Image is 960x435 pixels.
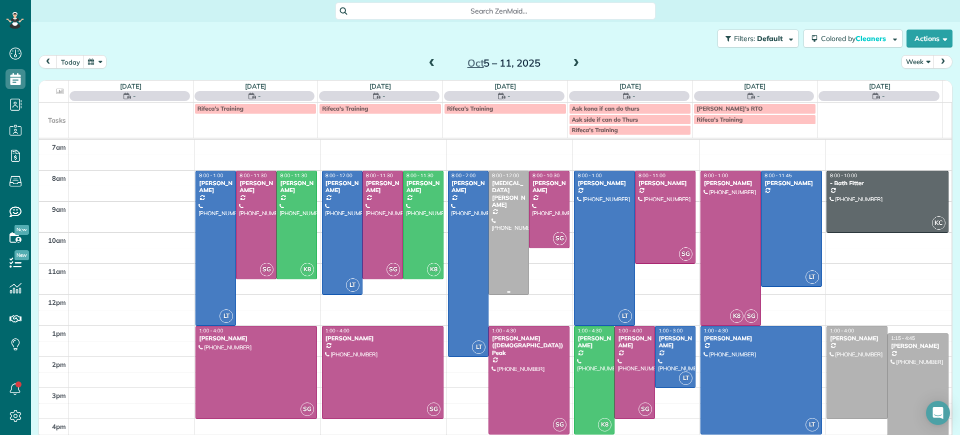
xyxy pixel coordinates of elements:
div: [PERSON_NAME] [198,180,233,194]
span: - [507,91,510,101]
span: 2pm [52,360,66,368]
div: [PERSON_NAME] [198,335,314,342]
div: [MEDICAL_DATA][PERSON_NAME] [491,180,526,209]
button: Week [901,55,934,69]
span: New [14,250,29,260]
div: [PERSON_NAME] [829,335,884,342]
a: [DATE] [120,82,141,90]
a: [DATE] [744,82,765,90]
span: 1pm [52,329,66,337]
span: 8:00 - 1:00 [704,172,728,179]
span: 11am [48,267,66,275]
div: [PERSON_NAME] [577,180,632,187]
span: K8 [300,263,314,276]
span: 1:00 - 3:00 [658,327,682,334]
a: [DATE] [869,82,890,90]
span: 1:00 - 4:30 [704,327,728,334]
span: 1:15 - 4:45 [891,335,915,341]
span: SG [260,263,273,276]
span: KC [932,216,945,230]
span: LT [679,371,692,385]
span: 8:00 - 1:00 [199,172,223,179]
span: Rifeca's Training [322,105,368,112]
span: 8:00 - 11:30 [406,172,433,179]
span: 8:00 - 11:30 [280,172,307,179]
span: LT [618,309,632,323]
h2: 5 – 11, 2025 [441,58,566,69]
span: Rifeca's Training [572,126,618,134]
span: 8:00 - 1:00 [577,172,601,179]
span: SG [553,418,566,431]
span: New [14,225,29,235]
span: - [258,91,261,101]
span: Rifeca's Training [447,105,493,112]
span: 8:00 - 11:45 [764,172,791,179]
span: 8:00 - 10:00 [830,172,857,179]
div: [PERSON_NAME] [764,180,819,187]
span: 1:00 - 4:00 [618,327,642,334]
span: - [133,91,136,101]
a: [DATE] [245,82,266,90]
div: [PERSON_NAME] [451,180,485,194]
span: SG [427,402,440,416]
span: 8:00 - 12:00 [325,172,352,179]
span: 3pm [52,391,66,399]
div: [PERSON_NAME] ([DEMOGRAPHIC_DATA]) Peak [491,335,566,356]
span: LT [472,340,485,354]
span: SG [553,232,566,245]
span: Filters: [734,34,755,43]
span: Ask side if can do Thurs [572,116,638,123]
span: 8:00 - 11:30 [366,172,393,179]
div: [PERSON_NAME] [325,335,440,342]
span: 7am [52,143,66,151]
span: LT [219,309,233,323]
button: prev [38,55,57,69]
span: 1:00 - 4:30 [492,327,516,334]
span: 8:00 - 10:30 [532,172,559,179]
span: 1:00 - 4:30 [577,327,601,334]
span: 9am [52,205,66,213]
span: 1:00 - 4:00 [199,327,223,334]
div: [PERSON_NAME] [532,180,566,194]
a: [DATE] [369,82,391,90]
span: 1:00 - 4:00 [325,327,349,334]
span: SG [638,402,652,416]
span: 8:00 - 12:00 [492,172,519,179]
span: 10am [48,236,66,244]
span: SG [300,402,314,416]
div: [PERSON_NAME] [703,335,819,342]
a: Filters: Default [712,30,798,48]
div: [PERSON_NAME] [406,180,440,194]
a: [DATE] [494,82,516,90]
span: LT [805,270,819,284]
div: - Bath Fitter [829,180,945,187]
span: LT [805,418,819,431]
div: [PERSON_NAME] [279,180,314,194]
span: 8am [52,174,66,182]
span: SG [386,263,400,276]
span: Colored by [821,34,889,43]
button: Actions [906,30,952,48]
span: - [382,91,385,101]
div: Open Intercom Messenger [926,401,950,425]
span: LT [346,278,359,292]
span: - [757,91,760,101]
span: 8:00 - 11:30 [239,172,266,179]
button: Filters: Default [717,30,798,48]
span: Rifeca's Training [696,116,742,123]
span: K8 [598,418,611,431]
div: [PERSON_NAME] [638,180,693,187]
div: [PERSON_NAME] [325,180,359,194]
span: K8 [427,263,440,276]
div: [PERSON_NAME] [890,342,945,349]
div: [PERSON_NAME] [703,180,758,187]
span: Default [757,34,783,43]
span: K8 [730,309,743,323]
span: Ask kona if can do thurs [572,105,639,112]
button: today [56,55,84,69]
button: Colored byCleaners [803,30,902,48]
div: [PERSON_NAME] [658,335,692,349]
span: 8:00 - 2:00 [451,172,475,179]
div: [PERSON_NAME] [617,335,652,349]
span: 8:00 - 11:00 [638,172,665,179]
